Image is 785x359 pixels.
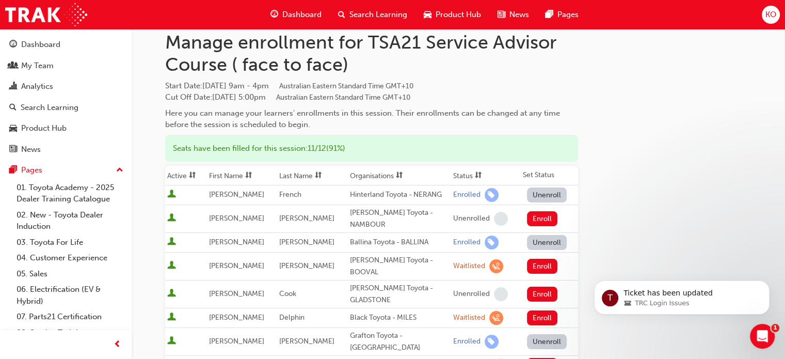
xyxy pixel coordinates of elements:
[167,261,176,271] span: User is active
[11,154,196,204] div: Profile image for TrakOther QueryWe need more informationTrak•[DATE]
[350,189,449,201] div: Hinterland Toyota - NERANG
[209,238,264,246] span: [PERSON_NAME]
[494,287,508,301] span: learningRecordVerb_NONE-icon
[527,211,558,226] button: Enroll
[167,237,176,247] span: User is active
[209,289,264,298] span: [PERSON_NAME]
[330,4,415,25] a: search-iconSearch Learning
[207,166,277,185] th: Toggle SortBy
[262,4,330,25] a: guage-iconDashboard
[86,290,121,297] span: Messages
[4,119,127,138] a: Product Hub
[276,93,410,102] span: Australian Eastern Standard Time GMT+10
[338,8,345,21] span: search-icon
[165,92,410,102] span: Cut Off Date : [DATE] 5:00pm
[21,60,54,72] div: My Team
[21,108,186,126] p: How can we help?
[279,337,334,346] span: [PERSON_NAME]
[282,9,322,21] span: Dashboard
[21,81,53,92] div: Analytics
[165,31,578,76] h1: Manage enrollment for TSA21 Service Advisor Course ( face to face)
[9,124,17,133] span: car-icon
[453,289,490,299] div: Unenrolled
[167,313,176,323] span: User is active
[451,166,521,185] th: Toggle SortBy
[12,180,127,207] a: 01. Toyota Academy - 2025 Dealer Training Catalogue
[485,335,499,349] span: learningRecordVerb_ENROLL-icon
[116,164,123,177] span: up-icon
[69,264,137,305] button: Messages
[12,266,127,282] a: 05. Sales
[350,255,449,278] div: [PERSON_NAME] Toyota - BOOVAL
[165,107,578,131] div: Here you can manage your learners' enrollments in this session. Their enrollments can be changed ...
[12,235,127,251] a: 03. Toyota For Life
[279,289,296,298] span: Cook
[527,287,558,302] button: Enroll
[315,171,322,180] span: sorting-icon
[21,73,186,108] p: Hi [PERSON_NAME] 👋
[349,9,407,21] span: Search Learning
[475,171,482,180] span: sorting-icon
[489,4,537,25] a: news-iconNews
[415,4,489,25] a: car-iconProduct Hub
[9,61,17,71] span: people-icon
[178,17,196,35] div: Close
[270,8,278,21] span: guage-icon
[557,9,579,21] span: Pages
[279,313,305,322] span: Delphin
[453,313,485,323] div: Waitlisted
[527,235,567,250] button: Unenroll
[527,310,558,325] button: Enroll
[424,8,431,21] span: car-icon
[527,334,567,349] button: Unenroll
[350,283,449,306] div: [PERSON_NAME] Toyota - GLADSTONE
[436,9,481,21] span: Product Hub
[9,40,17,50] span: guage-icon
[12,282,127,309] a: 06. Electrification (EV & Hybrid)
[21,39,60,51] div: Dashboard
[165,135,578,162] div: Seats have been filled for this session : 11 / 12 ( 91% )
[159,290,185,297] span: Tickets
[209,190,264,199] span: [PERSON_NAME]
[114,338,121,351] span: prev-icon
[527,188,567,202] button: Unenroll
[12,207,127,235] a: 02. New - Toyota Dealer Induction
[165,166,207,185] th: Toggle SortBy
[350,237,449,248] div: Ballina Toyota - BALLINA
[4,56,127,75] a: My Team
[209,337,264,346] span: [PERSON_NAME]
[489,259,503,273] span: learningRecordVerb_WAITLIST-icon
[21,169,42,190] div: Profile image for Trak
[189,171,196,180] span: sorting-icon
[279,82,413,90] span: Australian Eastern Standard Time GMT+10
[348,166,451,185] th: Toggle SortBy
[453,261,485,271] div: Waitlisted
[771,324,779,332] span: 1
[56,163,101,174] span: Other Query
[12,309,127,325] a: 07. Parts21 Certification
[527,259,558,274] button: Enroll
[546,8,553,21] span: pages-icon
[21,229,172,240] div: We typically reply in a few hours
[453,214,490,224] div: Unenrolled
[245,171,252,180] span: sorting-icon
[21,102,78,114] div: Search Learning
[165,80,578,92] span: Start Date :
[209,313,264,322] span: [PERSON_NAME]
[453,190,480,200] div: Enrolled
[489,311,503,325] span: learningRecordVerb_WAITLIST-icon
[63,184,92,195] div: • [DATE]
[350,330,449,353] div: Grafton Toyota - [GEOGRAPHIC_DATA]
[21,122,67,134] div: Product Hub
[209,214,264,223] span: [PERSON_NAME]
[202,81,413,90] span: [DATE] 9am - 4pm
[396,171,403,180] span: sorting-icon
[9,82,17,91] span: chart-icon
[279,214,334,223] span: [PERSON_NAME]
[4,33,127,161] button: DashboardMy TeamAnalyticsSearch LearningProduct HubNews
[9,103,17,113] span: search-icon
